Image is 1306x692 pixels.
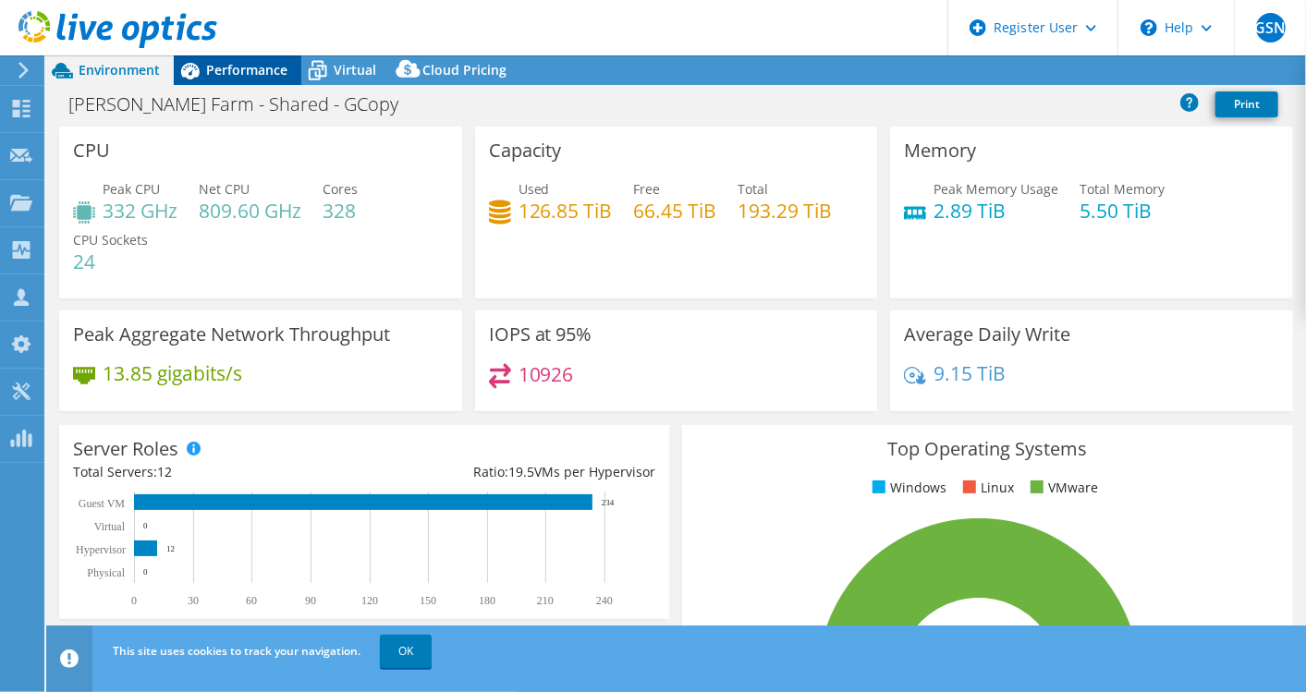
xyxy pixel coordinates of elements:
[1141,19,1157,36] svg: \n
[958,478,1014,498] li: Linux
[79,497,125,510] text: Guest VM
[323,200,358,221] h4: 328
[537,594,554,607] text: 210
[166,544,175,553] text: 12
[904,324,1070,345] h3: Average Daily Write
[199,200,301,221] h4: 809.60 GHz
[73,439,178,459] h3: Server Roles
[246,594,257,607] text: 60
[103,180,160,198] span: Peak CPU
[1080,180,1165,198] span: Total Memory
[334,61,376,79] span: Virtual
[103,363,242,383] h4: 13.85 gigabits/s
[188,594,199,607] text: 30
[79,61,160,79] span: Environment
[199,180,250,198] span: Net CPU
[73,231,148,249] span: CPU Sockets
[305,594,316,607] text: 90
[157,463,172,480] span: 12
[1215,91,1278,117] a: Print
[1026,478,1098,498] li: VMware
[1080,200,1165,221] h4: 5.50 TiB
[934,363,1006,383] h4: 9.15 TiB
[113,643,360,659] span: This site uses cookies to track your navigation.
[380,635,432,668] a: OK
[738,200,833,221] h4: 193.29 TiB
[73,251,148,272] h4: 24
[596,594,613,607] text: 240
[73,140,110,161] h3: CPU
[76,543,126,556] text: Hypervisor
[73,462,364,482] div: Total Servers:
[323,180,358,198] span: Cores
[73,324,390,345] h3: Peak Aggregate Network Throughput
[634,180,661,198] span: Free
[489,140,562,161] h3: Capacity
[738,180,769,198] span: Total
[479,594,495,607] text: 180
[519,200,613,221] h4: 126.85 TiB
[696,439,1278,459] h3: Top Operating Systems
[519,364,574,384] h4: 10926
[422,61,507,79] span: Cloud Pricing
[206,61,287,79] span: Performance
[508,463,534,480] span: 19.5
[143,567,148,577] text: 0
[1256,13,1286,42] span: GSN
[60,94,427,115] h1: [PERSON_NAME] Farm - Shared - GCopy
[934,180,1058,198] span: Peak Memory Usage
[420,594,436,607] text: 150
[131,594,137,607] text: 0
[602,498,615,507] text: 234
[143,521,148,530] text: 0
[94,520,126,533] text: Virtual
[361,594,378,607] text: 120
[519,180,550,198] span: Used
[103,200,177,221] h4: 332 GHz
[364,462,655,482] div: Ratio: VMs per Hypervisor
[904,140,976,161] h3: Memory
[634,200,717,221] h4: 66.45 TiB
[934,200,1058,221] h4: 2.89 TiB
[87,566,125,579] text: Physical
[868,478,946,498] li: Windows
[489,324,592,345] h3: IOPS at 95%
